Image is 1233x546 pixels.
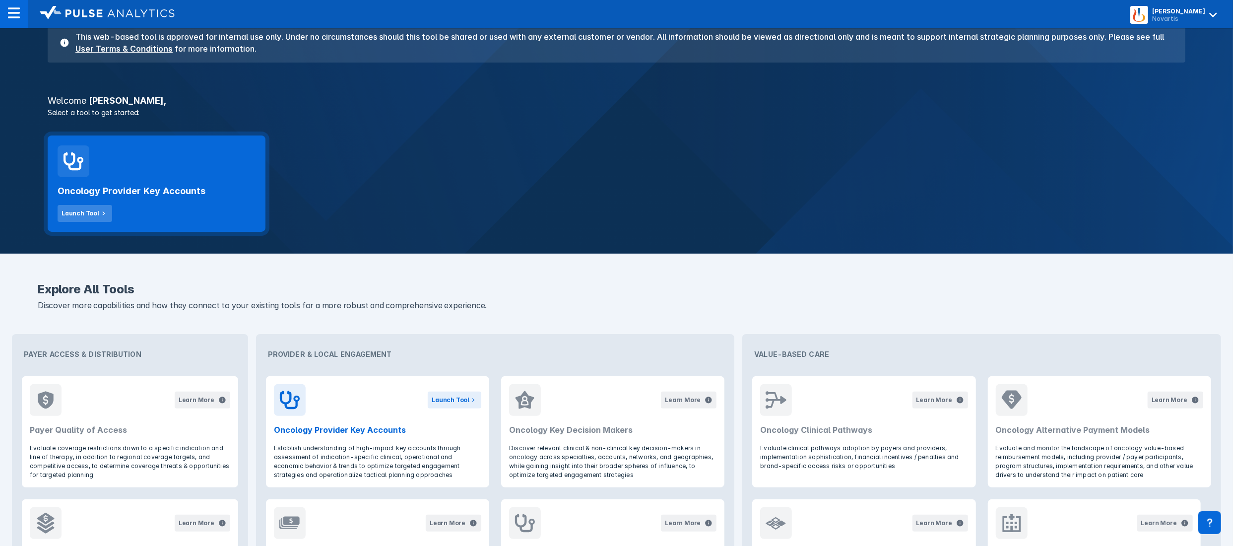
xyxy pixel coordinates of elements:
[665,519,701,528] div: Learn More
[175,392,230,409] button: Learn More
[916,396,952,405] div: Learn More
[179,519,214,528] div: Learn More
[62,209,99,218] div: Launch Tool
[42,96,1191,105] h3: [PERSON_NAME] ,
[58,185,205,197] h2: Oncology Provider Key Accounts
[661,392,716,409] button: Learn More
[40,6,175,20] img: logo
[260,338,731,370] div: Provider & Local Engagement
[1152,7,1205,15] div: [PERSON_NAME]
[1152,396,1187,405] div: Learn More
[432,396,469,405] div: Launch Tool
[30,424,230,436] h2: Payer Quality of Access
[760,444,968,471] p: Evaluate clinical pathways adoption by payers and providers, implementation sophistication, finan...
[426,515,481,532] button: Learn More
[274,444,481,479] p: Establish understanding of high-impact key accounts through assessment of indication-specific cli...
[38,299,1195,312] p: Discover more capabilities and how they connect to your existing tools for a more robust and comp...
[509,424,716,436] h2: Oncology Key Decision Makers
[428,392,481,409] button: Launch Tool
[42,107,1191,118] p: Select a tool to get started:
[912,515,968,532] button: Learn More
[746,338,1217,370] div: Value-Based Care
[1132,8,1146,22] img: menu button
[1198,511,1221,534] div: Contact Support
[996,444,1203,479] p: Evaluate and monitor the landscape of oncology value-based reimbursement models, including provid...
[175,515,230,532] button: Learn More
[48,95,86,106] span: Welcome
[8,7,20,19] img: menu--horizontal.svg
[916,519,952,528] div: Learn More
[1141,519,1177,528] div: Learn More
[509,444,716,479] p: Discover relevant clinical & non-clinical key decision-makers in oncology across specialties, acc...
[1152,15,1205,22] div: Novartis
[996,424,1203,436] h2: Oncology Alternative Payment Models
[38,283,1195,295] h2: Explore All Tools
[1148,392,1203,409] button: Learn More
[179,396,214,405] div: Learn More
[28,6,175,22] a: logo
[16,338,244,370] div: Payer Access & Distribution
[69,31,1173,55] h3: This web-based tool is approved for internal use only. Under no circumstances should this tool be...
[48,136,265,232] a: Oncology Provider Key AccountsLaunch Tool
[58,205,112,222] button: Launch Tool
[912,392,968,409] button: Learn More
[1137,515,1193,532] button: Learn More
[661,515,716,532] button: Learn More
[75,44,173,54] a: User Terms & Conditions
[430,519,465,528] div: Learn More
[760,424,968,436] h2: Oncology Clinical Pathways
[665,396,701,405] div: Learn More
[30,444,230,479] p: Evaluate coverage restrictions down to a specific indication and line of therapy, in addition to ...
[274,424,481,436] h2: Oncology Provider Key Accounts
